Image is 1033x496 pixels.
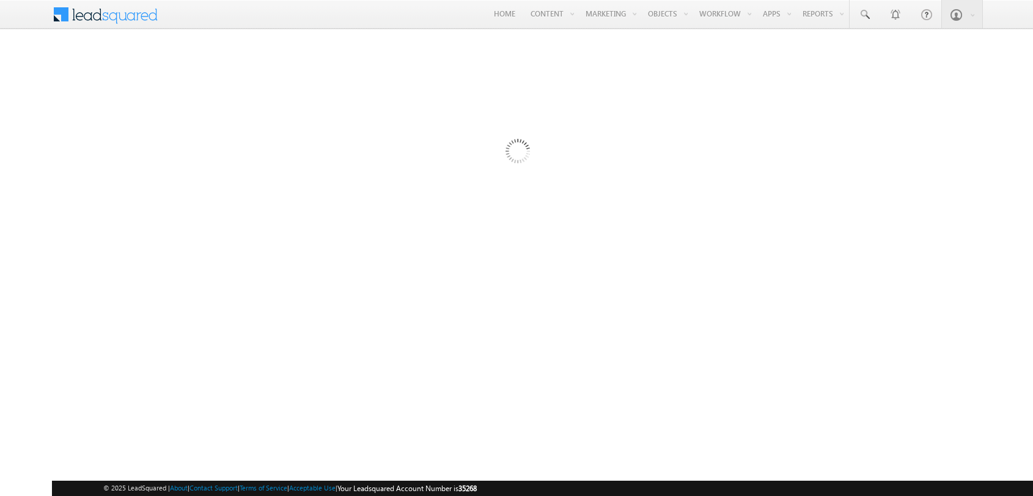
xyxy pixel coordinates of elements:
[458,484,477,493] span: 35268
[103,483,477,494] span: © 2025 LeadSquared | | | | |
[337,484,477,493] span: Your Leadsquared Account Number is
[240,484,287,492] a: Terms of Service
[170,484,188,492] a: About
[454,90,580,217] img: Loading...
[289,484,336,492] a: Acceptable Use
[189,484,238,492] a: Contact Support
